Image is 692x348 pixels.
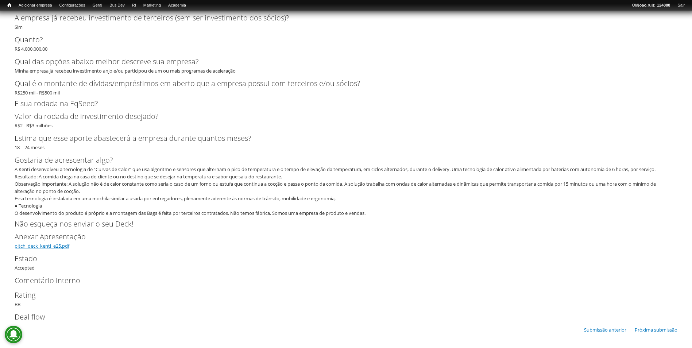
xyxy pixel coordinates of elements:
label: Rating [15,290,665,301]
a: Olájoao.ruiz_124888 [628,2,674,9]
div: Accepted [15,253,677,271]
a: RI [128,2,140,9]
a: Academia [165,2,190,9]
a: Sair [674,2,688,9]
label: Quanto? [15,34,665,45]
h2: E sua rodada na EqSeed? [15,100,677,107]
label: Deal flow [15,312,665,322]
div: R$250 mil - R$500 mil [15,78,677,96]
a: Início [4,2,15,9]
a: pitch_deck_kenti_e25.pdf [15,243,69,249]
label: Qual das opções abaixo melhor descreve sua empresa? [15,56,665,67]
div: 18 – 24 meses [15,133,677,151]
div: Sim [15,12,677,31]
a: Adicionar empresa [15,2,56,9]
label: Comentário interno [15,275,665,286]
label: Estima que esse aporte abastecerá a empresa durante quantos meses? [15,133,665,144]
a: Submissão anterior [584,326,626,333]
label: Anexar Apresentação [15,231,665,242]
label: Valor da rodada de investimento desejado? [15,111,665,122]
label: Estado [15,253,665,264]
div: R$ 4.000.000,00 [15,34,677,53]
div: BB [15,290,677,308]
a: Marketing [140,2,165,9]
a: Configurações [56,2,89,9]
label: Gostaria de acrescentar algo? [15,155,665,166]
a: Bus Dev [106,2,128,9]
a: Próxima submissão [635,326,677,333]
label: A empresa já recebeu investimento de terceiros (sem ser investimento dos sócios)? [15,12,665,23]
span: Início [7,3,11,8]
h2: Não esqueça nos enviar o seu Deck! [15,220,677,228]
div: R$2 - R$3 milhões [15,111,677,129]
a: Geral [89,2,106,9]
label: Qual é o montante de dívidas/empréstimos em aberto que a empresa possui com terceiros e/ou sócios? [15,78,665,89]
strong: joao.ruiz_124888 [638,3,670,7]
div: Minha empresa já recebeu investimento anjo e/ou participou de um ou mais programas de aceleração [15,56,677,74]
div: A Kenti desenvolveu a tecnologia de “Curvas de Calor” que usa algoritmo e sensores que alternam o... [15,166,673,217]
